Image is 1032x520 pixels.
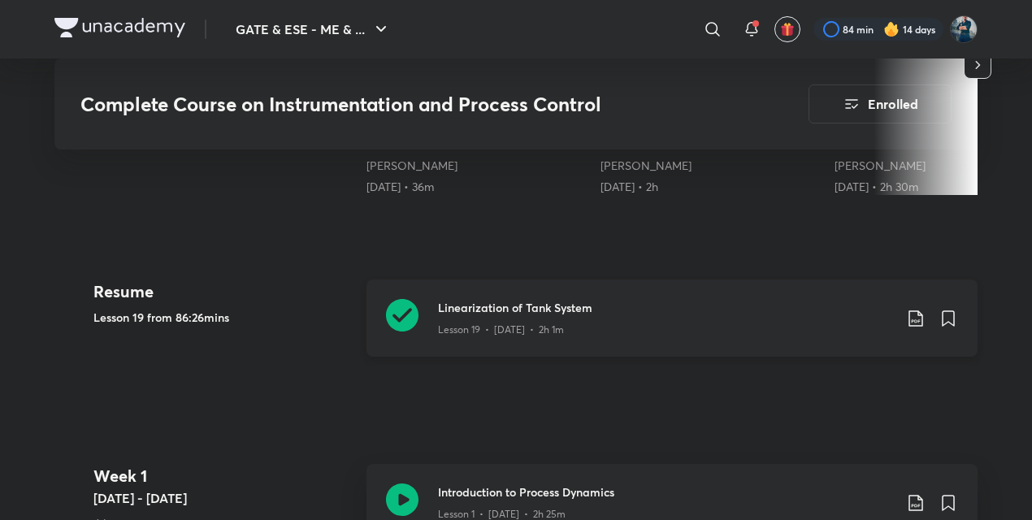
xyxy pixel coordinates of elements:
div: 17th Jul • 36m [366,179,588,195]
div: 22nd Aug • 2h [601,179,822,195]
img: streak [883,21,900,37]
img: Vinay Upadhyay [950,15,978,43]
div: Ankur Bansal [601,158,822,174]
h3: Linearization of Tank System [438,299,893,316]
p: Lesson 19 • [DATE] • 2h 1m [438,323,564,337]
h4: Resume [93,279,353,304]
h3: Complete Course on Instrumentation and Process Control [80,93,717,116]
img: Company Logo [54,18,185,37]
a: Company Logo [54,18,185,41]
button: Enrolled [809,84,952,123]
a: Linearization of Tank SystemLesson 19 • [DATE] • 2h 1m [366,279,978,376]
a: [PERSON_NAME] [366,158,457,173]
a: [PERSON_NAME] [835,158,926,173]
button: GATE & ESE - ME & ... [226,13,401,45]
img: avatar [780,22,795,37]
h5: [DATE] - [DATE] [93,488,353,508]
h3: Introduction to Process Dynamics [438,483,893,500]
h5: Lesson 19 from 86:26mins [93,309,353,326]
button: avatar [774,16,800,42]
div: Ankur Bansal [366,158,588,174]
h4: Week 1 [93,464,353,488]
a: [PERSON_NAME] [601,158,692,173]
